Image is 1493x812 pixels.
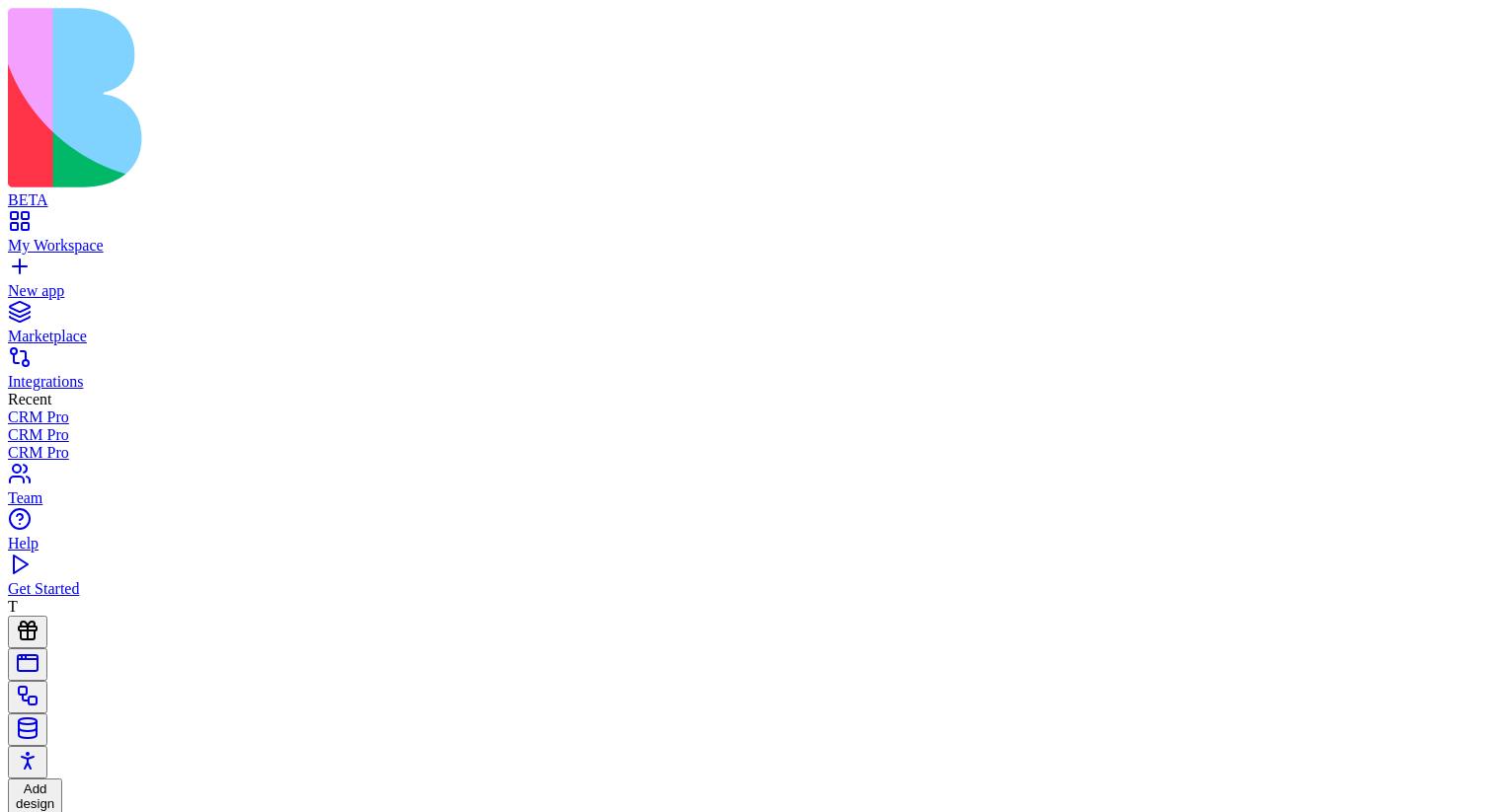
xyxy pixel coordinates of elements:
a: CRM Pro [8,444,1485,462]
div: Team [8,489,1485,507]
span: T [8,598,18,615]
a: My Workspace [8,219,1485,255]
div: Get Started [8,580,1485,598]
div: BETA [8,191,1485,209]
a: Get Started [8,562,1485,598]
a: CRM Pro [8,408,1485,426]
div: New app [8,282,1485,300]
a: Help [8,517,1485,553]
div: My Workspace [8,237,1485,255]
a: Integrations [8,355,1485,391]
a: Team [8,472,1485,507]
a: Marketplace [8,310,1485,345]
div: Integrations [8,373,1485,391]
a: BETA [8,174,1485,209]
a: New app [8,264,1485,300]
div: Help [8,535,1485,553]
img: logo [8,8,802,187]
span: Recent [8,391,51,407]
div: Marketplace [8,328,1485,345]
a: CRM Pro [8,426,1485,444]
